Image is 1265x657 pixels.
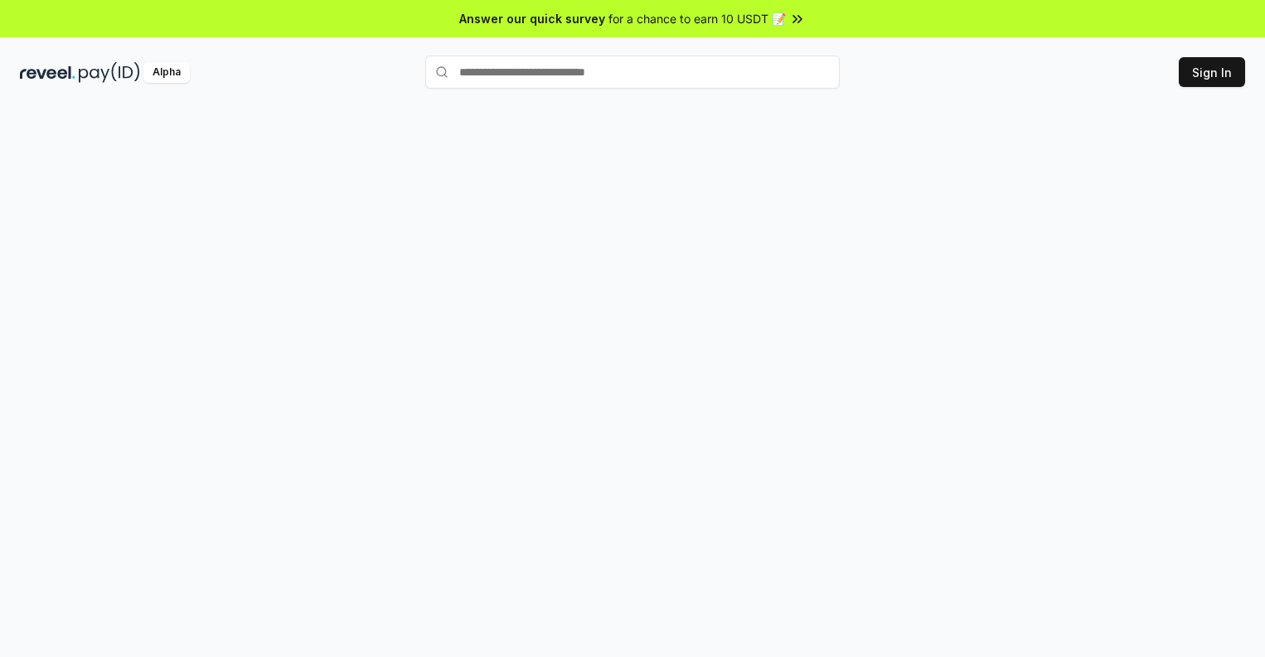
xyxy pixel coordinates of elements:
[79,62,140,83] img: pay_id
[20,62,75,83] img: reveel_dark
[143,62,190,83] div: Alpha
[459,10,605,27] span: Answer our quick survey
[1179,57,1245,87] button: Sign In
[608,10,786,27] span: for a chance to earn 10 USDT 📝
